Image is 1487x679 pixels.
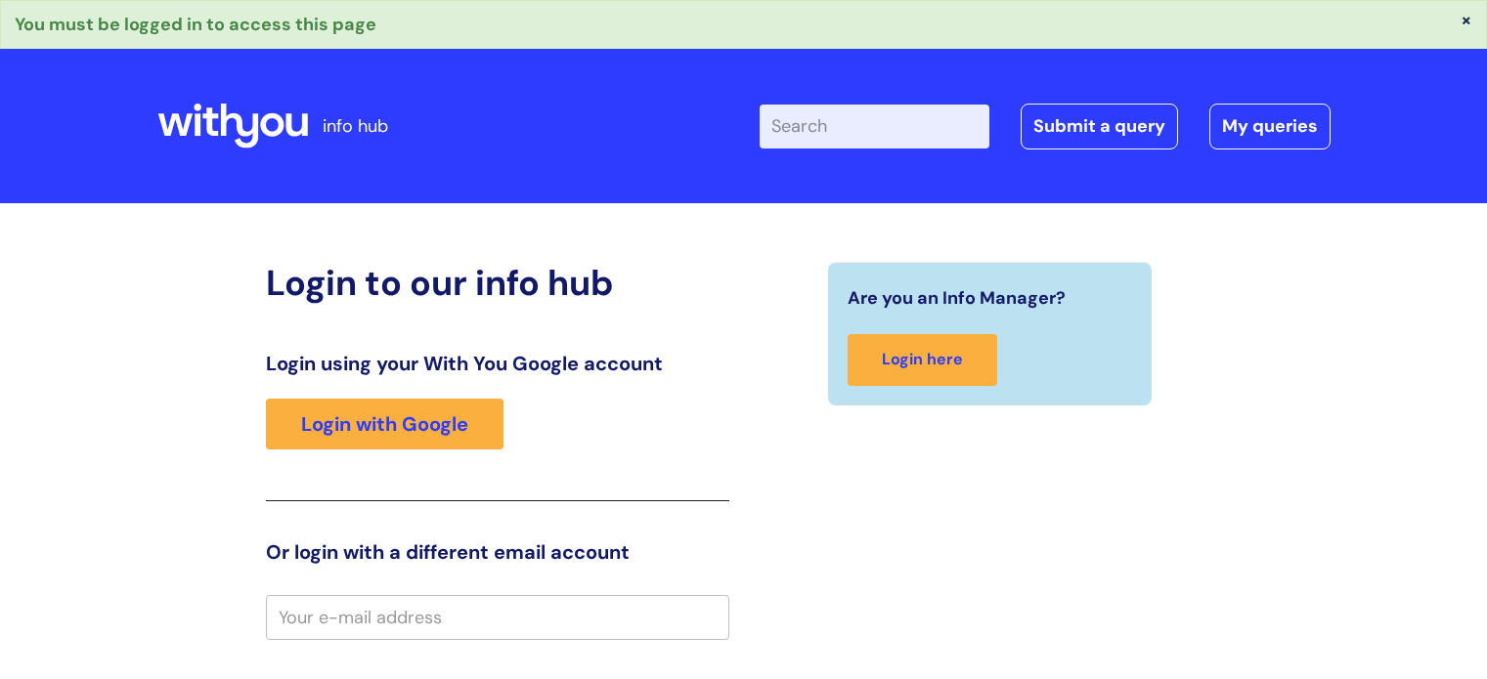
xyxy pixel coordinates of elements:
[266,262,729,304] h2: Login to our info hub
[266,352,729,375] h3: Login using your With You Google account
[760,105,989,148] input: Search
[1021,104,1178,149] a: Submit a query
[266,595,729,640] input: Your e-mail address
[266,399,503,449] a: Login with Google
[1209,104,1331,149] a: My queries
[848,334,997,386] a: Login here
[848,282,1066,314] span: Are you an Info Manager?
[323,110,388,142] p: info hub
[266,540,729,564] h3: Or login with a different email account
[1461,11,1472,28] button: ×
